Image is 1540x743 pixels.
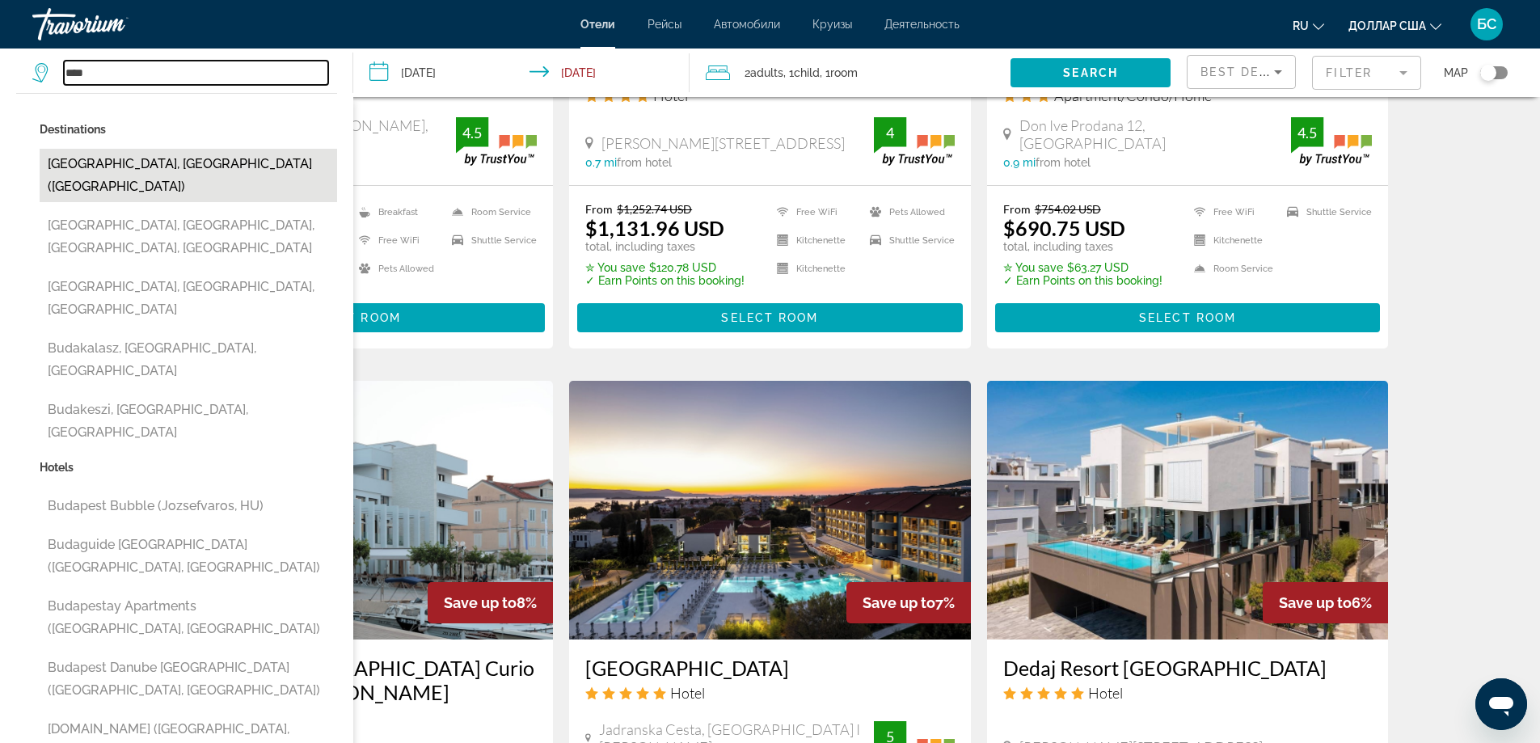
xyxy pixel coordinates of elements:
[812,18,852,31] a: Круизы
[874,123,906,142] div: 4
[1035,202,1101,216] del: $754.02 USD
[585,274,745,287] p: ✓ Earn Points on this booking!
[987,381,1389,640] img: Hotel image
[820,61,858,84] span: , 1
[617,202,692,216] del: $1,252.74 USD
[601,134,845,152] span: [PERSON_NAME][STREET_ADDRESS]
[690,49,1010,97] button: Travelers: 2 adults, 1 child
[40,652,337,706] button: Budapest Danube [GEOGRAPHIC_DATA] ([GEOGRAPHIC_DATA], [GEOGRAPHIC_DATA])
[1200,62,1282,82] mat-select: Sort by
[40,530,337,583] button: Budaguide [GEOGRAPHIC_DATA] ([GEOGRAPHIC_DATA], [GEOGRAPHIC_DATA])
[1279,594,1352,611] span: Save up to
[648,18,681,31] a: Рейсы
[1003,274,1162,287] p: ✓ Earn Points on this booking!
[40,118,337,141] p: Destinations
[1186,202,1279,222] li: Free WiFi
[794,66,820,79] span: Child
[1003,656,1373,680] a: Dedaj Resort [GEOGRAPHIC_DATA]
[750,66,783,79] span: Adults
[1263,582,1388,623] div: 6%
[1444,61,1468,84] span: Map
[1293,14,1324,37] button: Изменить язык
[1291,117,1372,165] img: trustyou-badge.svg
[1003,156,1036,169] span: 0.9 mi
[585,202,613,216] span: From
[1348,19,1426,32] font: доллар США
[569,381,971,640] img: Hotel image
[585,240,745,253] p: total, including taxes
[585,216,724,240] ins: $1,131.96 USD
[862,230,955,251] li: Shuttle Service
[428,582,553,623] div: 8%
[585,261,645,274] span: ✮ You save
[1003,240,1162,253] p: total, including taxes
[783,61,820,84] span: , 1
[769,230,862,251] li: Kitchenette
[1291,123,1323,142] div: 4.5
[670,684,705,702] span: Hotel
[1003,261,1063,274] span: ✮ You save
[1312,55,1421,91] button: Filter
[351,202,444,222] li: Breakfast
[1003,261,1162,274] p: $63.27 USD
[884,18,960,31] a: Деятельность
[1348,14,1441,37] button: Изменить валюту
[995,306,1381,324] a: Select Room
[1003,202,1031,216] span: From
[1063,66,1118,79] span: Search
[874,117,955,165] img: trustyou-badge.svg
[1139,311,1236,324] span: Select Room
[1003,684,1373,702] div: 5 star Hotel
[1088,684,1123,702] span: Hotel
[585,261,745,274] p: $120.78 USD
[40,395,337,448] button: Budakeszi, [GEOGRAPHIC_DATA], [GEOGRAPHIC_DATA]
[40,272,337,325] button: [GEOGRAPHIC_DATA], [GEOGRAPHIC_DATA], [GEOGRAPHIC_DATA]
[1186,259,1279,279] li: Room Service
[351,230,444,251] li: Free WiFi
[585,656,955,680] a: [GEOGRAPHIC_DATA]
[585,684,955,702] div: 5 star Hotel
[846,582,971,623] div: 7%
[40,591,337,644] button: Budapestay Apartments ([GEOGRAPHIC_DATA], [GEOGRAPHIC_DATA])
[1293,19,1309,32] font: ru
[1010,58,1171,87] button: Search
[1466,7,1508,41] button: Меню пользователя
[830,66,858,79] span: Room
[585,156,617,169] span: 0.7 mi
[714,18,780,31] a: Автомобили
[617,156,672,169] span: from hotel
[580,18,615,31] a: Отели
[40,210,337,264] button: [GEOGRAPHIC_DATA], [GEOGRAPHIC_DATA], [GEOGRAPHIC_DATA], [GEOGRAPHIC_DATA]
[863,594,935,611] span: Save up to
[995,303,1381,332] button: Select Room
[1186,230,1279,251] li: Kitchenette
[745,61,783,84] span: 2
[1468,65,1508,80] button: Toggle map
[1279,202,1372,222] li: Shuttle Service
[1200,65,1285,78] span: Best Deals
[769,259,862,279] li: Kitchenette
[1477,15,1496,32] font: БС
[40,456,337,479] p: Hotels
[444,230,537,251] li: Shuttle Service
[456,123,488,142] div: 4.5
[721,311,818,324] span: Select Room
[769,202,862,222] li: Free WiFi
[444,594,517,611] span: Save up to
[353,49,690,97] button: Check-in date: Oct 9, 2025 Check-out date: Oct 15, 2025
[1003,216,1125,240] ins: $690.75 USD
[40,149,337,202] button: [GEOGRAPHIC_DATA], [GEOGRAPHIC_DATA] ([GEOGRAPHIC_DATA])
[444,202,537,222] li: Room Service
[1475,678,1527,730] iframe: לחצן לפתיחת חלון הודעות הטקסט
[456,117,537,165] img: trustyou-badge.svg
[40,491,337,521] button: Budapest Bubble (Jozsefvaros, HU)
